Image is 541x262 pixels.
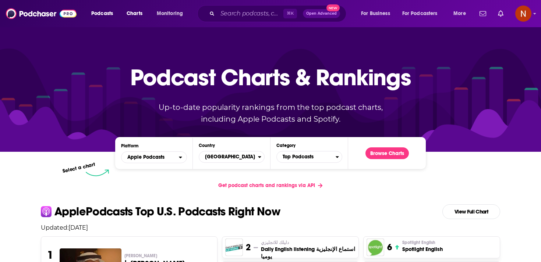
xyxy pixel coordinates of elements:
p: Podcast Charts & Rankings [130,53,411,101]
h2: Platforms [121,151,187,163]
div: Search podcasts, credits, & more... [204,5,353,22]
p: Updated: [DATE] [35,224,506,231]
a: Show notifications dropdown [495,7,506,20]
span: Charts [127,8,142,19]
button: Show profile menu [515,6,531,22]
button: Categories [276,151,342,163]
button: Countries [199,151,265,163]
span: Monitoring [157,8,183,19]
img: Spotlight English [367,238,384,256]
a: Charts [122,8,147,19]
img: User Profile [515,6,531,22]
p: Yasser Al-Hazimi [124,253,212,259]
span: New [326,4,340,11]
img: Podchaser - Follow, Share and Rate Podcasts [6,7,77,21]
h3: Spotlight English [402,245,443,253]
h3: 6 [387,242,392,253]
input: Search podcasts, credits, & more... [218,8,283,19]
button: open menu [448,8,475,19]
p: دليلك للانجليزي [261,240,356,245]
p: Apple Podcasts Top U.S. Podcasts Right Now [54,206,280,218]
span: Podcasts [91,8,113,19]
img: select arrow [86,169,109,176]
a: Get podcast charts and rankings via API [212,176,328,194]
button: open menu [152,8,192,19]
a: View Full Chart [442,204,500,219]
button: Open AdvancedNew [303,9,340,18]
button: open menu [397,8,448,19]
p: Up-to-date popularity rankings from the top podcast charts, including Apple Podcasts and Spotify. [144,101,397,125]
span: Top Podcasts [277,151,336,163]
h3: 2 [246,242,251,253]
span: Apple Podcasts [127,155,165,160]
button: open menu [356,8,399,19]
img: Daily English listening ‏استماع الإنجليزية يوميا [225,238,243,256]
h3: 1 [47,248,53,262]
span: [GEOGRAPHIC_DATA] [199,151,258,163]
span: For Business [361,8,390,19]
a: Show notifications dropdown [477,7,489,20]
span: [PERSON_NAME] [124,253,157,259]
a: دليلك للانجليزيDaily English listening ‏استماع الإنجليزية يوميا [261,240,356,260]
span: Get podcast charts and rankings via API [218,182,315,189]
span: Open Advanced [306,12,337,15]
a: Spotlight EnglishSpotlight English [402,240,443,253]
span: More [453,8,466,19]
p: Spotlight English [402,240,443,245]
span: دليلك للانجليزي [261,240,289,245]
span: Logged in as AdelNBM [515,6,531,22]
button: open menu [86,8,123,19]
span: For Podcasters [402,8,438,19]
h3: Daily English listening ‏استماع الإنجليزية يوميا [261,245,356,260]
button: open menu [121,151,187,163]
button: Browse Charts [365,147,409,159]
img: apple Icon [41,206,52,217]
span: ⌘ K [283,9,297,18]
p: Select a chart [62,161,96,174]
span: Spotlight English [402,240,435,245]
